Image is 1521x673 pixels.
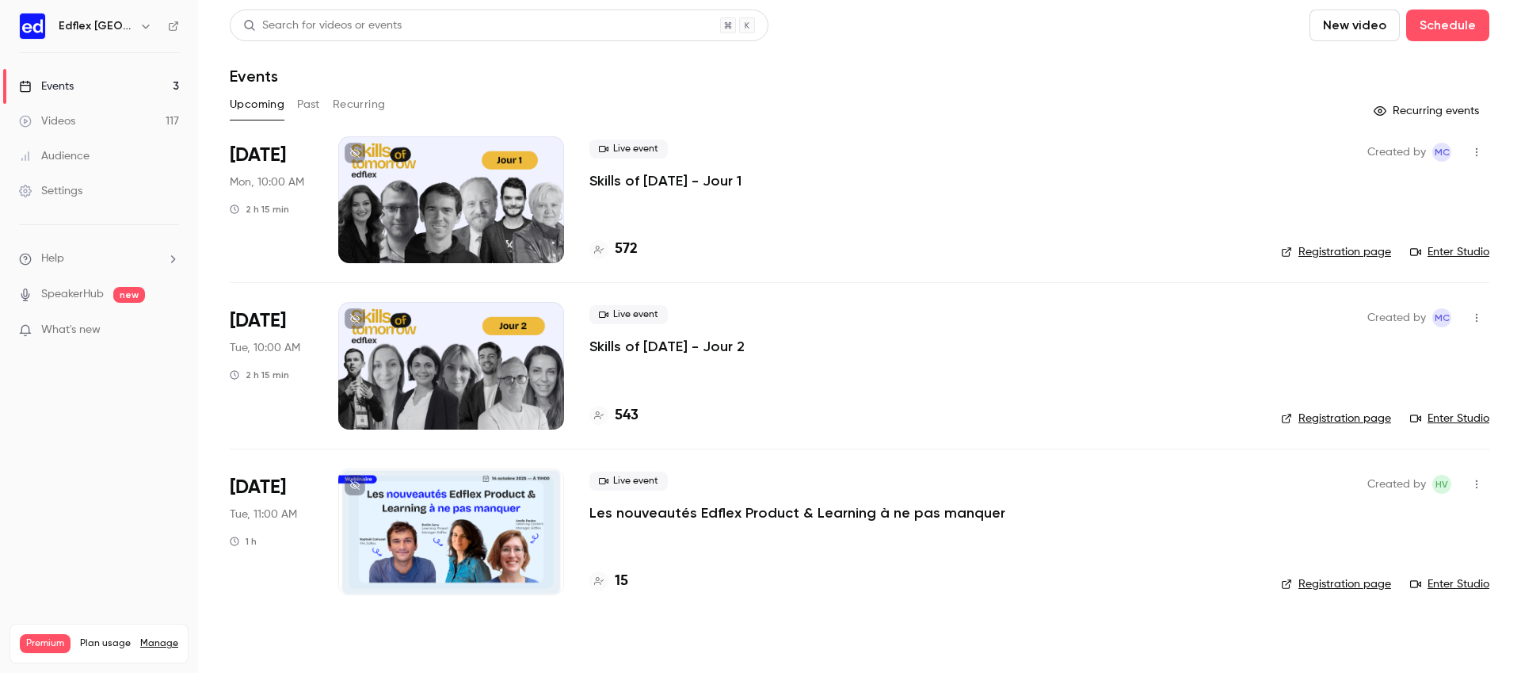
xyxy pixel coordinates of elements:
[1309,10,1400,41] button: New video
[19,148,90,164] div: Audience
[140,637,178,650] a: Manage
[1410,244,1489,260] a: Enter Studio
[615,405,639,426] h4: 543
[19,78,74,94] div: Events
[19,183,82,199] div: Settings
[1432,308,1451,327] span: Manon Cousin
[1367,475,1426,494] span: Created by
[589,239,638,260] a: 572
[1281,411,1391,426] a: Registration page
[230,369,289,381] div: 2 h 15 min
[589,305,668,324] span: Live event
[19,113,75,129] div: Videos
[1432,143,1451,162] span: Manon Cousin
[1435,143,1450,162] span: MC
[230,174,304,190] span: Mon, 10:00 AM
[589,337,745,356] a: Skills of [DATE] - Jour 2
[19,250,179,267] li: help-dropdown-opener
[1281,576,1391,592] a: Registration page
[589,405,639,426] a: 543
[230,535,257,548] div: 1 h
[297,92,320,117] button: Past
[1410,411,1489,426] a: Enter Studio
[1406,10,1489,41] button: Schedule
[230,340,300,356] span: Tue, 10:00 AM
[589,472,668,491] span: Live event
[160,323,179,338] iframe: Noticeable Trigger
[230,507,297,522] span: Tue, 11:00 AM
[80,637,131,650] span: Plan usage
[1432,475,1451,494] span: Hélène VENTURINI
[20,634,71,653] span: Premium
[230,475,286,500] span: [DATE]
[59,18,133,34] h6: Edflex [GEOGRAPHIC_DATA]
[41,250,64,267] span: Help
[243,17,402,34] div: Search for videos or events
[333,92,386,117] button: Recurring
[230,468,313,595] div: Oct 14 Tue, 11:00 AM (Europe/Paris)
[1367,98,1489,124] button: Recurring events
[589,140,668,159] span: Live event
[230,308,286,334] span: [DATE]
[230,143,286,168] span: [DATE]
[230,136,313,263] div: Sep 22 Mon, 10:00 AM (Europe/Berlin)
[230,302,313,429] div: Sep 23 Tue, 10:00 AM (Europe/Berlin)
[1367,143,1426,162] span: Created by
[589,171,741,190] a: Skills of [DATE] - Jour 1
[113,287,145,303] span: new
[20,13,45,39] img: Edflex France
[230,92,284,117] button: Upcoming
[589,503,1005,522] a: Les nouveautés Edflex Product & Learning à ne pas manquer
[1367,308,1426,327] span: Created by
[41,322,101,338] span: What's new
[1281,244,1391,260] a: Registration page
[1435,475,1448,494] span: HV
[230,67,278,86] h1: Events
[1410,576,1489,592] a: Enter Studio
[589,571,628,592] a: 15
[230,203,289,216] div: 2 h 15 min
[1435,308,1450,327] span: MC
[615,239,638,260] h4: 572
[615,571,628,592] h4: 15
[41,286,104,303] a: SpeakerHub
